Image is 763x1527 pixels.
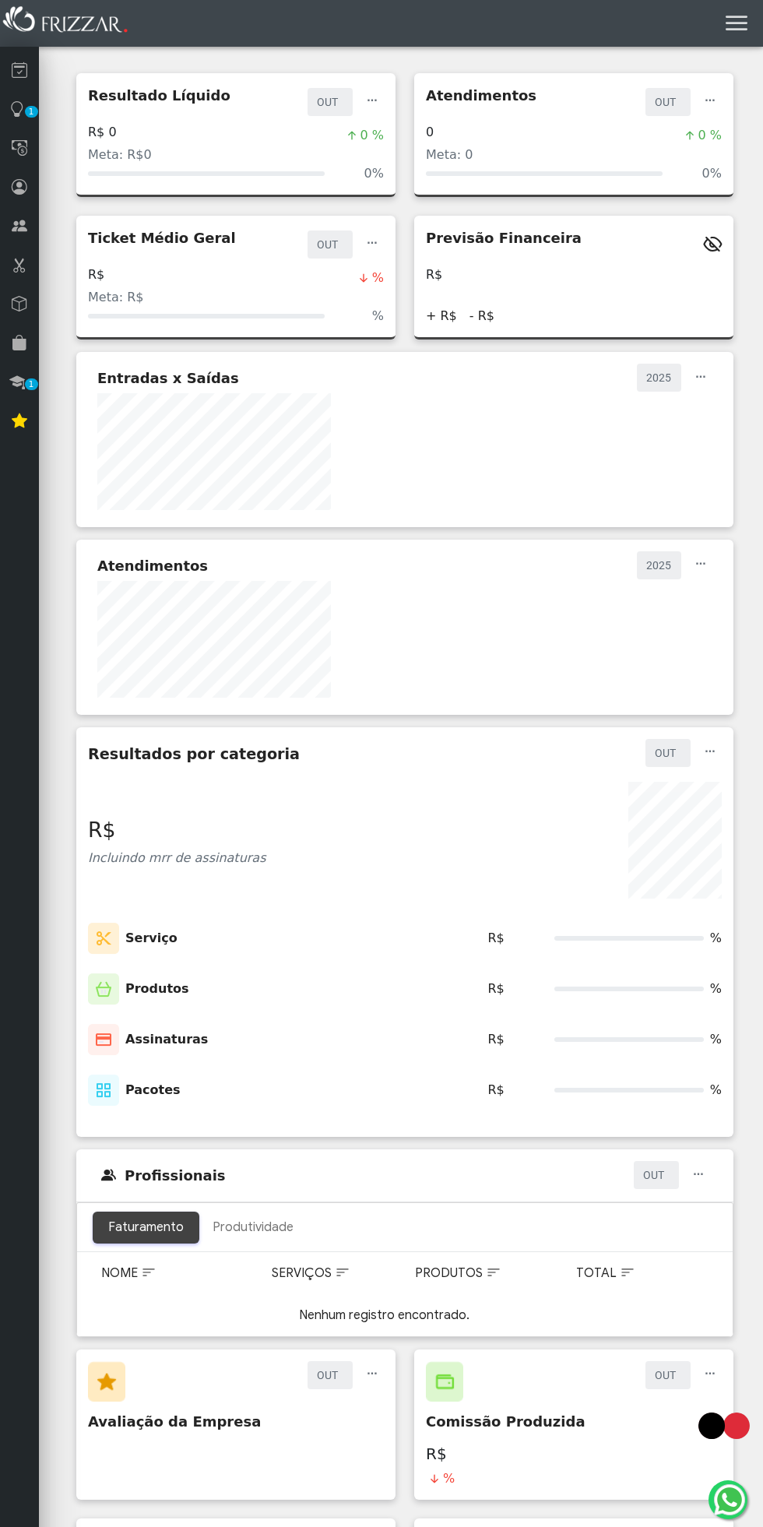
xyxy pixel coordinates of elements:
[237,1252,384,1294] th: Serviços: activate to sort column ascending
[488,929,505,948] span: R$
[488,980,505,998] span: R$
[711,1481,748,1518] img: whatsapp.png
[88,1024,119,1056] img: Icone de Assinaturas
[97,558,208,575] h5: Atendimentos
[685,1387,763,1465] img: loading3.gif
[360,230,384,258] button: ui-button
[687,1161,710,1188] button: ui-button
[642,1166,671,1184] label: OUT
[426,125,434,139] h4: 0
[372,307,384,325] span: %
[710,929,722,948] span: %
[364,164,384,183] span: 0%
[689,551,712,579] button: ui-button
[443,1469,455,1488] span: %
[88,1075,119,1107] img: Icones de Pacotes
[88,818,266,843] h3: R$
[88,147,152,162] span: Meta: R$0
[698,1361,722,1388] button: ui-button
[426,1361,463,1402] img: Icone de Carteira
[125,980,189,998] p: Produtos
[125,1030,208,1049] p: Assinaturas
[426,85,536,106] p: Atendimentos
[645,556,673,575] label: 2025
[100,1166,118,1184] img: Icone de Pessoas
[360,88,384,115] button: ui-button
[372,269,384,287] span: %
[25,106,38,118] span: 1
[653,1366,683,1385] label: OUT
[360,1361,384,1388] button: ui-button
[415,1265,483,1281] span: Produtos
[710,980,722,998] span: %
[710,1081,722,1100] span: %
[88,1361,125,1402] img: Icone de Estrela
[315,93,345,111] label: OUT
[698,126,722,145] span: 0 %
[488,1030,505,1049] span: R$
[97,1213,195,1242] a: Faturamento
[88,923,119,955] img: Icone de Serviços
[90,1252,237,1294] th: Nome: activate to sort column ascending
[88,1411,384,1432] p: Avaliação da Empresa
[90,1294,680,1336] td: Nenhum registro encontrado.
[88,85,230,106] p: Resultado Líquido
[469,307,494,325] span: - R$
[385,1252,532,1294] th: Produtos: activate to sort column ascending
[426,1411,722,1432] p: Comissão Produzida
[272,1265,332,1281] span: Serviços
[360,126,384,145] span: 0 %
[88,227,236,248] p: Ticket Médio Geral
[125,1081,181,1100] p: Pacotes
[653,744,683,762] label: OUT
[645,368,673,387] label: 2025
[653,93,683,111] label: OUT
[88,290,144,304] span: Meta: R$
[88,850,266,865] span: Incluindo mrr de assinaturas
[88,745,300,763] h5: Resultados por categoria
[426,307,457,325] span: + R$
[532,1252,679,1294] th: Total: activate to sort column ascending
[426,147,473,162] span: Meta: 0
[426,1444,722,1463] h2: R$
[702,164,722,183] span: 0%
[698,739,722,766] button: ui-button
[576,1265,617,1281] span: Total
[88,125,117,139] h4: R$ 0
[88,973,119,1005] img: Icone de Produtos
[426,227,582,248] p: Previsão Financeira
[125,929,178,948] p: Serviço
[202,1213,304,1242] a: Produtividade
[698,88,722,115] button: ui-button
[315,235,345,254] label: OUT
[488,1081,505,1100] span: R$
[101,1265,138,1281] span: Nome
[710,1030,722,1049] span: %
[25,378,38,390] span: 1
[125,1167,226,1184] h5: Profissionais
[88,267,104,282] h4: R$
[689,364,712,391] button: ui-button
[97,370,239,387] h5: Entradas x Saídas
[426,267,442,282] h4: R$
[315,1366,345,1385] label: OUT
